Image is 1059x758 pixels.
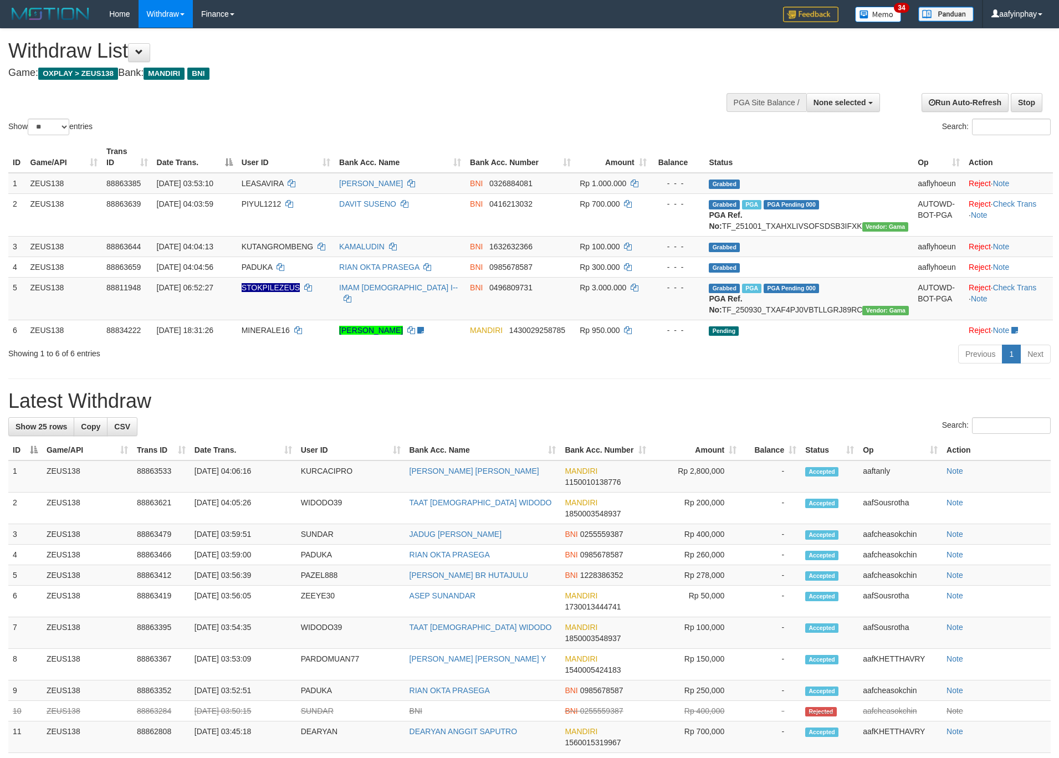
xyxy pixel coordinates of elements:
td: - [741,680,801,701]
td: ZEUS138 [42,721,132,753]
td: · [964,236,1053,257]
span: [DATE] 03:53:10 [157,179,213,188]
span: Copy 1540005424183 to clipboard [565,665,621,674]
span: BNI [187,68,209,80]
a: Check Trans [993,199,1037,208]
div: PGA Site Balance / [727,93,806,112]
a: Copy [74,417,108,436]
td: aafSousrotha [858,493,942,524]
td: aafcheasokchin [858,701,942,721]
span: BNI [470,199,483,208]
td: aafSousrotha [858,586,942,617]
td: 1 [8,173,26,194]
span: MANDIRI [565,727,597,736]
img: Feedback.jpg [783,7,838,22]
span: BNI [565,706,577,715]
span: LEASAVIRA [242,179,284,188]
span: OXPLAY > ZEUS138 [38,68,118,80]
a: [PERSON_NAME] [339,326,403,335]
a: Previous [958,345,1002,363]
span: Copy 0496809731 to clipboard [489,283,533,292]
td: aaftanly [858,460,942,493]
td: 10 [8,701,42,721]
input: Search: [972,417,1051,434]
th: ID [8,141,26,173]
div: Showing 1 to 6 of 6 entries [8,344,433,359]
span: Marked by aafsreyleap [742,200,761,209]
a: RIAN OKTA PRASEGA [410,550,490,559]
span: BNI [470,283,483,292]
span: Rp 950.000 [580,326,620,335]
span: Rejected [805,707,836,716]
a: Note [993,263,1010,272]
span: BNI [470,263,483,272]
td: PARDOMUAN77 [296,649,405,680]
span: Copy 0255559387 to clipboard [580,706,623,715]
span: Accepted [805,467,838,477]
td: ZEUS138 [42,565,132,586]
th: User ID: activate to sort column ascending [296,440,405,460]
th: Game/API: activate to sort column ascending [26,141,103,173]
td: - [741,565,801,586]
a: JADUG [PERSON_NAME] [410,530,502,539]
a: DEARYAN ANGGIT SAPUTRO [410,727,518,736]
label: Show entries [8,119,93,135]
td: aafKHETTHAVRY [858,649,942,680]
td: 88863412 [132,565,190,586]
a: [PERSON_NAME] BR HUTAJULU [410,571,528,580]
td: · · [964,277,1053,320]
span: Accepted [805,687,838,696]
th: Bank Acc. Name: activate to sort column ascending [335,141,465,173]
td: ZEUS138 [26,320,103,340]
span: BNI [470,179,483,188]
span: 34 [894,3,909,13]
span: MANDIRI [565,623,597,632]
td: 88863466 [132,545,190,565]
a: Note [993,326,1010,335]
td: [DATE] 03:56:39 [190,565,296,586]
label: Search: [942,417,1051,434]
td: aaflyhoeun [913,236,964,257]
span: Copy 1730013444741 to clipboard [565,602,621,611]
td: 88863367 [132,649,190,680]
span: Rp 700.000 [580,199,620,208]
a: Note [947,550,963,559]
td: ZEUS138 [42,617,132,649]
span: Copy 1430029258785 to clipboard [509,326,565,335]
td: ZEUS138 [42,649,132,680]
span: None selected [814,98,866,107]
a: DAVIT SUSENO [339,199,396,208]
td: ZEUS138 [26,236,103,257]
span: CSV [114,422,130,431]
input: Search: [972,119,1051,135]
td: - [741,545,801,565]
span: [DATE] 04:04:56 [157,263,213,272]
td: ZEUS138 [42,586,132,617]
a: Note [947,530,963,539]
span: Rp 100.000 [580,242,620,251]
td: 88863621 [132,493,190,524]
td: aafKHETTHAVRY [858,721,942,753]
td: [DATE] 03:59:51 [190,524,296,545]
td: · [964,173,1053,194]
a: [PERSON_NAME] [PERSON_NAME] [410,467,539,475]
th: Trans ID: activate to sort column ascending [102,141,152,173]
td: aafcheasokchin [858,680,942,701]
td: 3 [8,236,26,257]
a: Note [947,686,963,695]
a: Reject [969,199,991,208]
span: Grabbed [709,200,740,209]
span: Rp 3.000.000 [580,283,626,292]
td: Rp 278,000 [651,565,741,586]
a: 1 [1002,345,1021,363]
td: PADUKA [296,545,405,565]
div: - - - [656,198,700,209]
span: BNI [565,530,577,539]
span: Copy 1560015319967 to clipboard [565,738,621,747]
td: aaflyhoeun [913,173,964,194]
span: Copy 1632632366 to clipboard [489,242,533,251]
span: Accepted [805,499,838,508]
th: Game/API: activate to sort column ascending [42,440,132,460]
span: Copy 0985678587 to clipboard [489,263,533,272]
span: Grabbed [709,180,740,189]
